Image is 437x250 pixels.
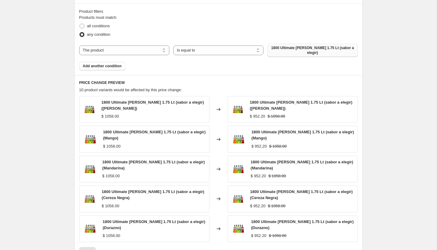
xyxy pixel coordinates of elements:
strike: $ 1058.00 [268,203,286,209]
span: 1800 Ultimate [PERSON_NAME] 1.75 Lt (sabor a elegir) (Mango) [251,130,354,140]
img: 1800margarita_39e7b1b9-4799-4e9f-9519-bfc9019fb5e7_80x.jpg [231,190,246,208]
img: 1800margarita_39e7b1b9-4799-4e9f-9519-bfc9019fb5e7_80x.jpg [83,100,97,118]
img: 1800margarita_39e7b1b9-4799-4e9f-9519-bfc9019fb5e7_80x.jpg [83,130,98,148]
img: 1800margarita_39e7b1b9-4799-4e9f-9519-bfc9019fb5e7_80x.jpg [83,160,97,178]
span: 1800 Ultimate [PERSON_NAME] 1.75 Lt (sabor a elegir) [271,45,354,55]
div: $ 952.20 [251,233,266,239]
span: 1800 Ultimate [PERSON_NAME] 1.75 Lt (sabor a elegir) (Cereza Negra) [102,189,204,200]
div: $ 952.20 [251,143,267,149]
span: 1800 Ultimate [PERSON_NAME] 1.75 Lt (sabor a elegir) (Mandarina) [102,160,205,170]
strike: $ 1058.00 [269,233,286,239]
span: any condition [87,32,110,37]
div: $ 952.20 [250,203,266,209]
h6: PRICE CHANGE PREVIEW [79,80,358,85]
div: $ 952.20 [251,173,266,179]
strike: $ 1058.00 [268,113,285,119]
span: 10 product variants would be affected by this price change: [79,88,182,92]
img: 1800margarita_39e7b1b9-4799-4e9f-9519-bfc9019fb5e7_80x.jpg [231,130,247,148]
img: 1800margarita_39e7b1b9-4799-4e9f-9519-bfc9019fb5e7_80x.jpg [83,190,97,208]
span: 1800 Ultimate [PERSON_NAME] 1.75 Lt (sabor a elegir) (Mandarina) [251,160,353,170]
img: 1800margarita_39e7b1b9-4799-4e9f-9519-bfc9019fb5e7_80x.jpg [231,100,245,118]
span: 1800 Ultimate [PERSON_NAME] 1.75 Lt (sabor a elegir) (Durazno) [251,219,354,230]
span: Products must match: [79,15,117,20]
strike: $ 1058.00 [268,173,286,179]
div: $ 1058.00 [103,143,120,149]
div: $ 952.20 [250,113,265,119]
span: Add another condition [83,64,122,68]
img: 1800margarita_39e7b1b9-4799-4e9f-9519-bfc9019fb5e7_80x.jpg [231,160,246,178]
span: 1800 Ultimate [PERSON_NAME] 1.75 Lt (sabor a elegir) (Cereza Negra) [250,189,353,200]
img: 1800margarita_39e7b1b9-4799-4e9f-9519-bfc9019fb5e7_80x.jpg [231,220,246,238]
div: Product filters [79,8,358,15]
img: 1800margarita_39e7b1b9-4799-4e9f-9519-bfc9019fb5e7_80x.jpg [83,220,98,238]
span: 1800 Ultimate [PERSON_NAME] 1.75 Lt (sabor a elegir) ([PERSON_NAME]) [250,100,352,111]
button: Add another condition [79,62,125,70]
span: all conditions [87,24,110,28]
div: $ 1058.00 [102,203,119,209]
span: 1800 Ultimate [PERSON_NAME] 1.75 Lt (sabor a elegir) (Mango) [103,130,205,140]
div: $ 1058.00 [103,233,120,239]
div: $ 1058.00 [102,173,120,179]
div: $ 1058.00 [101,113,119,119]
span: 1800 Ultimate [PERSON_NAME] 1.75 Lt (sabor a elegir) ([PERSON_NAME]) [101,100,204,111]
span: 1800 Ultimate [PERSON_NAME] 1.75 Lt (sabor a elegir) (Durazno) [103,219,205,230]
button: 1800 Ultimate Margarita 1.75 Lt (sabor a elegir) [267,44,357,57]
strike: $ 1058.00 [269,143,287,149]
